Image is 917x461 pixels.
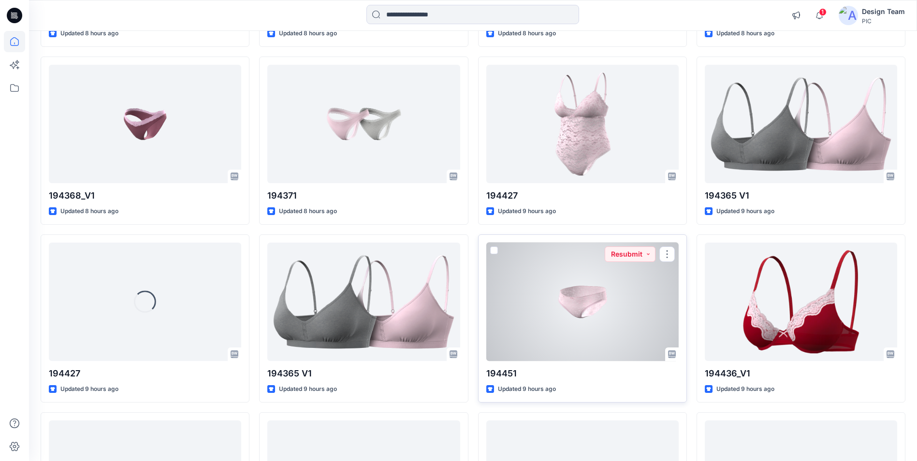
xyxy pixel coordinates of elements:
[60,206,118,216] p: Updated 8 hours ago
[267,65,460,183] a: 194371
[498,206,556,216] p: Updated 9 hours ago
[49,65,241,183] a: 194368_V1
[705,189,897,202] p: 194365 V1
[486,65,679,183] a: 194427
[839,6,858,25] img: avatar
[498,384,556,394] p: Updated 9 hours ago
[267,243,460,361] a: 194365 V1
[716,206,774,216] p: Updated 9 hours ago
[705,243,897,361] a: 194436_V1
[49,367,241,380] p: 194427
[279,206,337,216] p: Updated 8 hours ago
[60,384,118,394] p: Updated 9 hours ago
[716,29,774,39] p: Updated 8 hours ago
[49,189,241,202] p: 194368_V1
[862,6,905,17] div: Design Team
[862,17,905,25] div: PIC
[486,189,679,202] p: 194427
[819,8,827,16] span: 1
[705,367,897,380] p: 194436_V1
[60,29,118,39] p: Updated 8 hours ago
[279,29,337,39] p: Updated 8 hours ago
[716,384,774,394] p: Updated 9 hours ago
[279,384,337,394] p: Updated 9 hours ago
[498,29,556,39] p: Updated 8 hours ago
[486,367,679,380] p: 194451
[267,367,460,380] p: 194365 V1
[486,243,679,361] a: 194451
[267,189,460,202] p: 194371
[705,65,897,183] a: 194365 V1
